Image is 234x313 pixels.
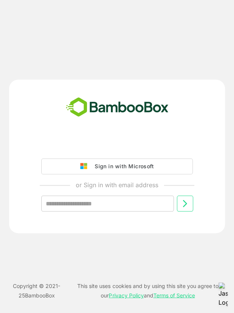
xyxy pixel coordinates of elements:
iframe: Knap til Log ind med Google [37,137,197,154]
button: Sign in with Microsoft [41,158,193,174]
p: or Sign in with email address [76,180,158,189]
p: This site uses cookies and by using this site you agree to our and [66,282,230,300]
a: Privacy Policy [109,292,144,298]
div: Sign in with Microsoft [91,161,154,171]
img: google [80,163,91,170]
p: Copyright © 2021- 25 BambooBox [8,282,66,300]
img: bamboobox [62,95,173,120]
a: Terms of Service [153,292,195,298]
